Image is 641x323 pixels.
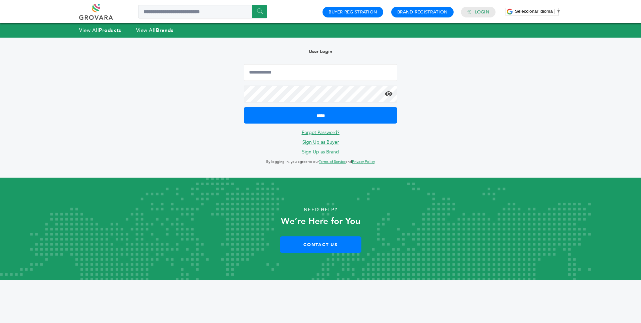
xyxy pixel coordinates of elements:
[302,129,340,136] a: Forgot Password?
[319,159,346,164] a: Terms of Service
[244,64,397,81] input: Email Address
[280,236,361,253] a: Contact Us
[244,86,397,102] input: Password
[32,205,609,215] p: Need Help?
[302,149,339,155] a: Sign Up as Brand
[156,27,173,34] strong: Brands
[136,27,174,34] a: View AllBrands
[515,9,553,14] span: Seleccionar idioma
[138,5,267,18] input: Search a product or brand...
[281,215,360,227] strong: We’re Here for You
[302,139,339,145] a: Sign Up as Buyer
[515,9,561,14] a: Seleccionar idioma​
[352,159,375,164] a: Privacy Policy
[475,9,489,15] a: Login
[309,48,332,55] b: User Login
[79,27,121,34] a: View AllProducts
[244,158,397,166] p: By logging in, you agree to our and
[557,9,561,14] span: ▼
[397,9,448,15] a: Brand Registration
[99,27,121,34] strong: Products
[329,9,377,15] a: Buyer Registration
